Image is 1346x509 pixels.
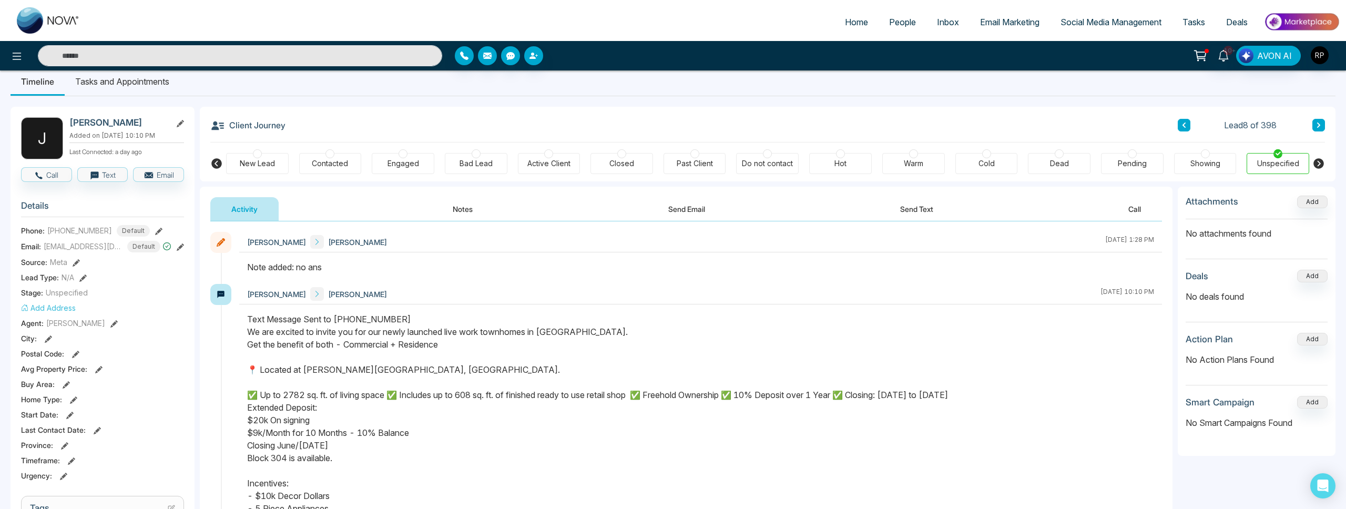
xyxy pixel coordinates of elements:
span: [PHONE_NUMBER] [47,225,112,236]
img: Nova CRM Logo [17,7,80,34]
span: People [889,17,916,27]
div: Unspecified [1257,158,1299,169]
button: Send Email [647,197,726,221]
h3: Client Journey [210,117,285,133]
p: No Action Plans Found [1186,353,1328,366]
button: Email [133,167,184,182]
a: Deals [1216,12,1258,32]
span: Avg Property Price : [21,363,87,374]
div: Cold [978,158,995,169]
button: Send Text [879,197,954,221]
h3: Attachments [1186,196,1238,207]
span: Add [1297,197,1328,206]
p: No attachments found [1186,219,1328,240]
div: Bad Lead [460,158,493,169]
p: No Smart Campaigns Found [1186,416,1328,429]
div: Dead [1050,158,1069,169]
li: Tasks and Appointments [65,67,180,96]
span: Buy Area : [21,379,55,390]
span: N/A [62,272,74,283]
button: Add [1297,333,1328,345]
p: Last Connected: a day ago [69,145,184,157]
div: Closed [609,158,634,169]
a: Tasks [1172,12,1216,32]
a: Home [834,12,879,32]
button: AVON AI [1236,46,1301,66]
div: [DATE] 1:28 PM [1105,235,1154,249]
a: Inbox [926,12,970,32]
p: No deals found [1186,290,1328,303]
span: 10+ [1223,46,1233,55]
span: Agent: [21,318,44,329]
img: User Avatar [1311,46,1329,64]
span: Tasks [1182,17,1205,27]
span: [PERSON_NAME] [46,318,105,329]
div: Do not contact [742,158,793,169]
a: 10+ [1211,46,1236,64]
img: Lead Flow [1239,48,1253,63]
div: Showing [1190,158,1220,169]
h3: Details [21,200,184,217]
button: Notes [432,197,494,221]
span: Home Type : [21,394,62,405]
div: Contacted [312,158,348,169]
div: J [21,117,63,159]
h2: [PERSON_NAME] [69,117,167,128]
span: Meta [50,257,67,268]
span: Province : [21,440,53,451]
span: Email Marketing [980,17,1039,27]
span: [PERSON_NAME] [328,289,387,300]
button: Text [77,167,128,182]
div: Warm [904,158,923,169]
button: Activity [210,197,279,221]
button: Call [21,167,72,182]
span: Source: [21,257,47,268]
li: Timeline [11,67,65,96]
span: Home [845,17,868,27]
button: Add [1297,196,1328,208]
span: Default [127,241,160,252]
img: Market-place.gif [1263,10,1340,34]
span: Lead 8 of 398 [1224,119,1277,131]
span: Phone: [21,225,45,236]
a: Email Marketing [970,12,1050,32]
div: New Lead [240,158,275,169]
span: Inbox [937,17,959,27]
button: Call [1107,197,1162,221]
div: Engaged [388,158,419,169]
span: Last Contact Date : [21,424,86,435]
p: Added on [DATE] 10:10 PM [69,131,184,140]
span: Default [117,225,150,237]
span: Deals [1226,17,1248,27]
span: Stage: [21,287,43,298]
div: Open Intercom Messenger [1310,473,1335,498]
span: AVON AI [1257,49,1292,62]
span: Timeframe : [21,455,60,466]
span: Urgency : [21,470,52,481]
div: Past Client [677,158,713,169]
button: Add [1297,396,1328,409]
a: Social Media Management [1050,12,1172,32]
span: City : [21,333,37,344]
span: Start Date : [21,409,58,420]
h3: Deals [1186,271,1208,281]
span: [PERSON_NAME] [328,237,387,248]
span: Email: [21,241,41,252]
span: Unspecified [46,287,88,298]
span: Postal Code : [21,348,64,359]
button: Add [1297,270,1328,282]
div: Active Client [527,158,570,169]
span: Social Media Management [1061,17,1161,27]
span: Lead Type: [21,272,59,283]
div: Pending [1118,158,1147,169]
button: Add Address [21,302,76,313]
div: [DATE] 10:10 PM [1100,287,1154,301]
h3: Action Plan [1186,334,1233,344]
h3: Smart Campaign [1186,397,1255,408]
span: [PERSON_NAME] [247,289,306,300]
span: [PERSON_NAME] [247,237,306,248]
div: Hot [834,158,847,169]
a: People [879,12,926,32]
span: [EMAIL_ADDRESS][DOMAIN_NAME] [44,241,123,252]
